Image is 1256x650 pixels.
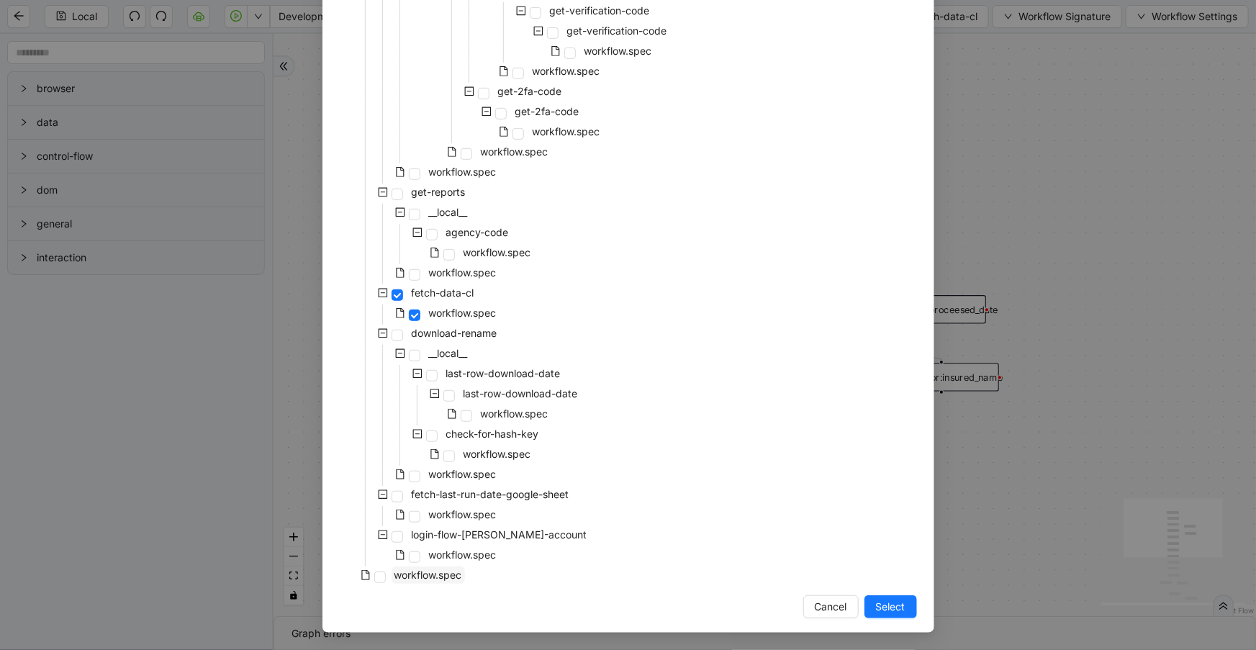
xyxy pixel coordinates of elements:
span: workflow.spec [464,448,531,460]
span: get-2fa-code [495,83,565,100]
span: last-row-download-date [443,365,564,382]
span: workflow.spec [464,246,531,258]
span: get-2fa-code [515,105,579,117]
span: workflow.spec [429,307,497,319]
span: minus-square [516,6,526,16]
span: login-flow-[PERSON_NAME]-account [412,528,587,541]
span: workflow.spec [426,163,500,181]
span: fetch-data-cl [412,286,474,299]
span: get-reports [409,184,469,201]
span: minus-square [412,369,423,379]
span: download-rename [409,325,500,342]
span: workflow.spec [392,567,465,584]
span: minus-square [412,227,423,238]
span: file [395,510,405,520]
span: fetch-last-run-date-google-sheet [409,486,572,503]
span: fetch-last-run-date-google-sheet [412,488,569,500]
span: workflow.spec [533,125,600,137]
span: file [430,449,440,459]
span: workflow.spec [429,549,497,561]
span: get-verification-code [547,2,653,19]
span: workflow.spec [530,63,603,80]
span: workflow.spec [426,264,500,281]
span: get-verification-code [550,4,650,17]
span: Select [876,599,905,615]
span: get-2fa-code [512,103,582,120]
span: minus-square [378,328,388,338]
span: get-verification-code [564,22,670,40]
span: workflow.spec [478,143,551,161]
span: workflow.spec [481,145,548,158]
span: workflow.spec [429,266,497,279]
span: file [499,66,509,76]
span: __local__ [429,347,468,359]
span: file [499,127,509,137]
span: workflow.spec [530,123,603,140]
span: __local__ [426,345,471,362]
span: minus-square [378,187,388,197]
span: __local__ [429,206,468,218]
span: get-verification-code [567,24,667,37]
span: fetch-data-cl [409,284,477,302]
span: workflow.spec [461,446,534,463]
span: last-row-download-date [446,367,561,379]
span: file [551,46,561,56]
span: workflow.spec [426,304,500,322]
span: minus-square [412,429,423,439]
span: file [395,167,405,177]
span: file [395,469,405,479]
span: workflow.spec [429,468,497,480]
span: workflow.spec [478,405,551,423]
button: Cancel [803,595,859,618]
span: minus-square [395,207,405,217]
span: minus-square [378,530,388,540]
span: minus-square [378,288,388,298]
span: file [395,550,405,560]
span: file [447,147,457,157]
span: workflow.spec [394,569,462,581]
span: file [430,248,440,258]
span: agency-code [446,226,509,238]
span: minus-square [464,86,474,96]
span: workflow.spec [426,506,500,523]
span: minus-square [378,489,388,500]
span: file [447,409,457,419]
span: file [361,570,371,580]
span: workflow.spec [582,42,655,60]
span: check-for-hash-key [443,425,542,443]
span: minus-square [482,107,492,117]
span: workflow.spec [461,244,534,261]
span: minus-square [533,26,543,36]
span: workflow.spec [426,466,500,483]
span: workflow.spec [533,65,600,77]
span: minus-square [395,348,405,358]
span: workflow.spec [481,407,548,420]
span: get-reports [412,186,466,198]
span: file [395,308,405,318]
span: __local__ [426,204,471,221]
span: agency-code [443,224,512,241]
span: login-flow-smaira-account [409,526,590,543]
span: last-row-download-date [461,385,581,402]
span: workflow.spec [429,508,497,520]
span: Cancel [815,599,847,615]
span: download-rename [412,327,497,339]
span: get-2fa-code [498,85,562,97]
span: file [395,268,405,278]
span: workflow.spec [429,166,497,178]
span: last-row-download-date [464,387,578,400]
button: Select [864,595,917,618]
span: workflow.spec [584,45,652,57]
span: workflow.spec [426,546,500,564]
span: check-for-hash-key [446,428,539,440]
span: minus-square [430,389,440,399]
